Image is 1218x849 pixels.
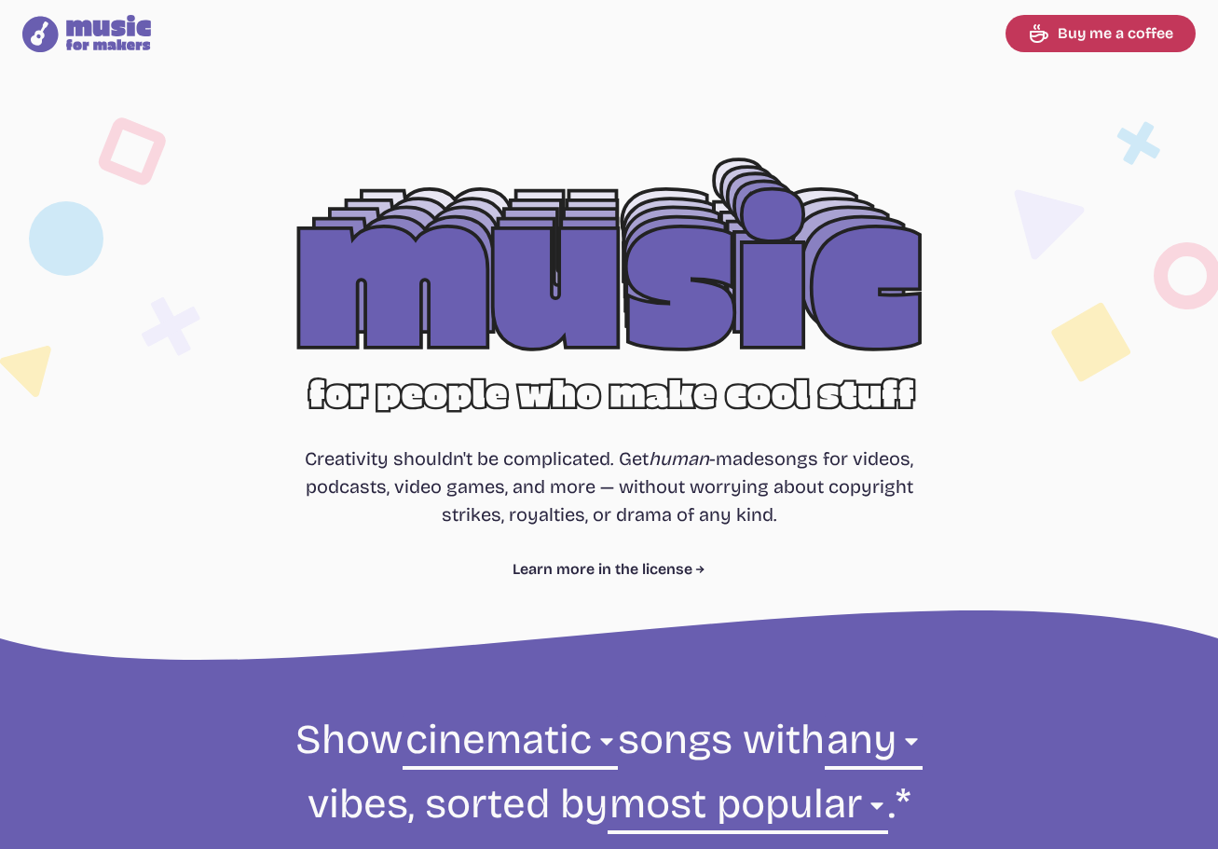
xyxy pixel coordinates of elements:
p: Creativity shouldn't be complicated. Get songs for videos, podcasts, video games, and more — with... [305,445,914,528]
a: Learn more in the license [513,558,705,581]
select: sorting [608,777,888,842]
select: vibe [825,713,923,777]
a: Buy me a coffee [1006,15,1196,52]
select: genre [403,713,617,777]
span: -made [649,447,764,470]
i: human [649,447,709,470]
